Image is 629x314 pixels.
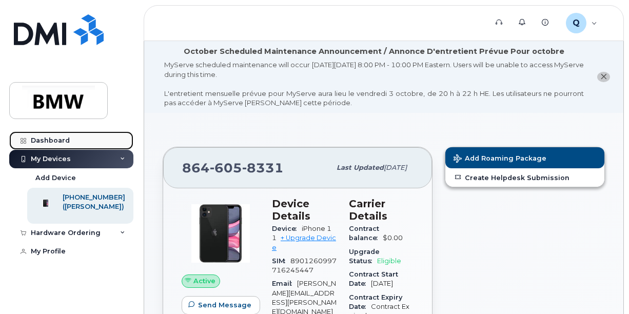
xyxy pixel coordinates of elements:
[272,225,302,232] span: Device
[198,300,251,310] span: Send Message
[445,147,604,168] button: Add Roaming Package
[349,225,383,242] span: Contract balance
[371,280,393,287] span: [DATE]
[445,168,604,187] a: Create Helpdesk Submission
[584,269,621,306] iframe: Messenger Launcher
[272,280,297,287] span: Email
[190,203,251,264] img: iPhone_11.jpg
[272,234,336,251] a: + Upgrade Device
[184,46,564,57] div: October Scheduled Maintenance Announcement / Annonce D'entretient Prévue Pour octobre
[337,164,384,171] span: Last updated
[384,164,407,171] span: [DATE]
[210,160,242,175] span: 605
[597,72,610,83] button: close notification
[193,276,215,286] span: Active
[349,198,414,222] h3: Carrier Details
[272,257,337,274] span: 8901260997716245447
[349,270,398,287] span: Contract Start Date
[383,234,403,242] span: $0.00
[377,257,401,265] span: Eligible
[272,198,337,222] h3: Device Details
[182,160,284,175] span: 864
[454,154,546,164] span: Add Roaming Package
[349,293,402,310] span: Contract Expiry Date
[272,225,331,242] span: iPhone 11
[272,257,290,265] span: SIM
[242,160,284,175] span: 8331
[164,60,584,108] div: MyServe scheduled maintenance will occur [DATE][DATE] 8:00 PM - 10:00 PM Eastern. Users will be u...
[349,248,380,265] span: Upgrade Status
